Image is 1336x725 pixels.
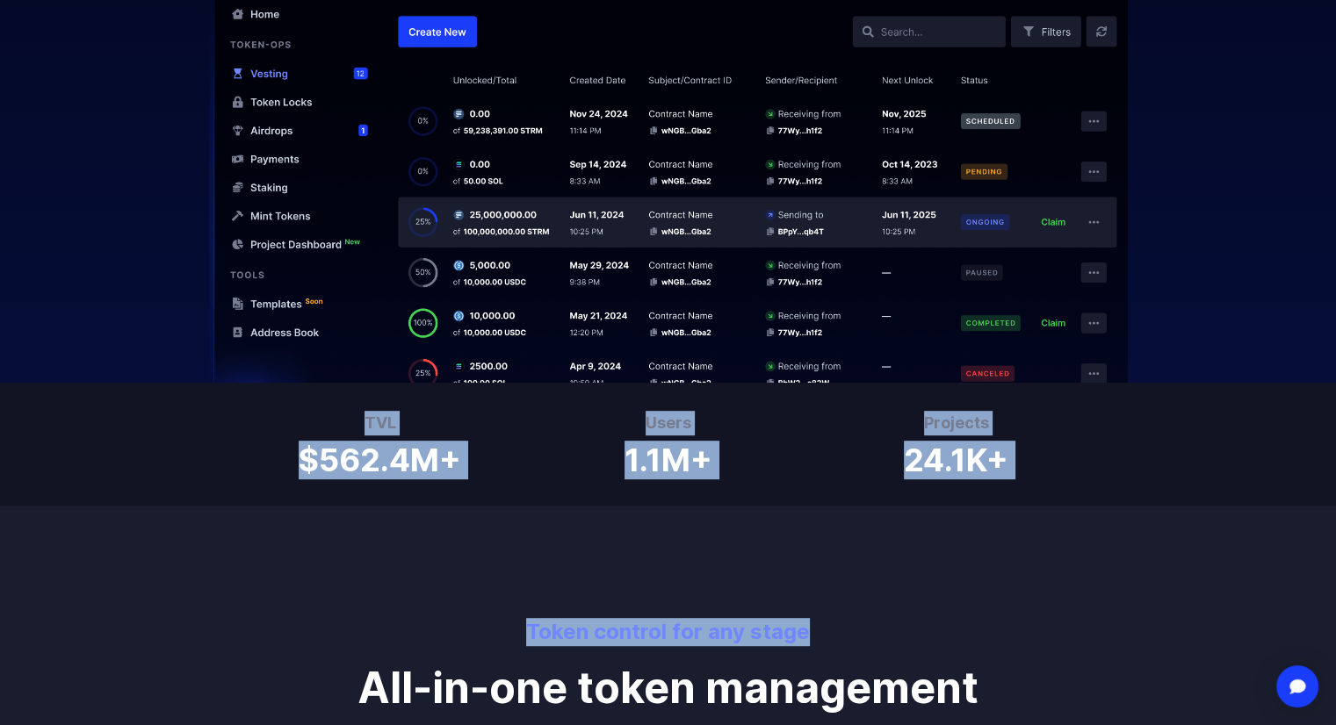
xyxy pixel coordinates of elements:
div: Open Intercom Messenger [1276,665,1318,707]
h3: TVL [299,411,461,435]
h3: Projects [904,411,1008,435]
h1: $562.4M+ [299,435,461,477]
p: All-in-one token management [261,667,1076,709]
h1: 24.1K+ [904,435,1008,477]
h3: Users [625,411,712,435]
h1: 1.1M+ [625,435,712,477]
p: Token control for any stage [261,618,1076,646]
